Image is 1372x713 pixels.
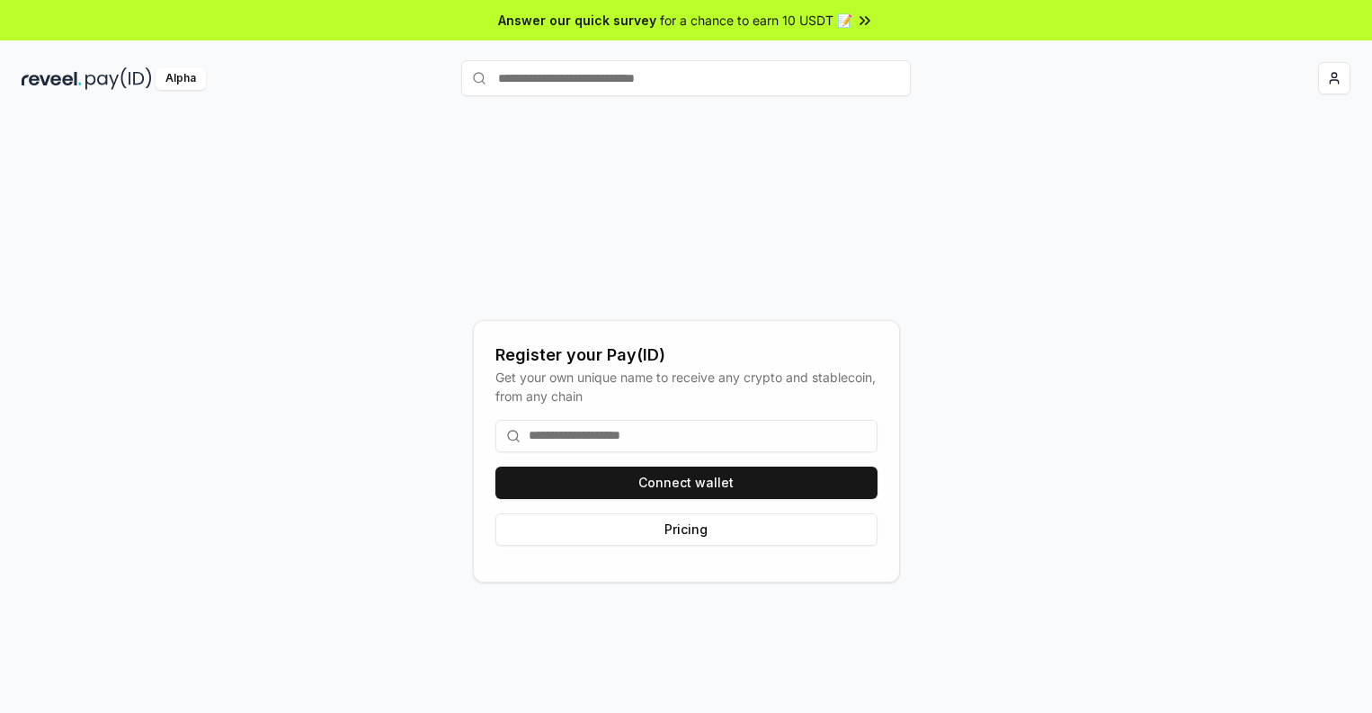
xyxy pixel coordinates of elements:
span: Answer our quick survey [498,11,656,30]
div: Register your Pay(ID) [495,343,878,368]
span: for a chance to earn 10 USDT 📝 [660,11,852,30]
div: Alpha [156,67,206,90]
img: reveel_dark [22,67,82,90]
img: pay_id [85,67,152,90]
button: Pricing [495,513,878,546]
button: Connect wallet [495,467,878,499]
div: Get your own unique name to receive any crypto and stablecoin, from any chain [495,368,878,406]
